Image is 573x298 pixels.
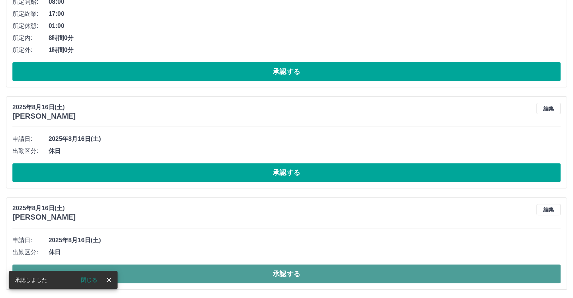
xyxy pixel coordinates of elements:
[49,147,561,156] span: 休日
[12,9,49,18] span: 所定終業:
[49,248,561,257] span: 休日
[536,103,561,114] button: 編集
[12,62,561,81] button: 承認する
[12,34,49,43] span: 所定内:
[12,46,49,55] span: 所定外:
[12,134,49,144] span: 申請日:
[49,9,561,18] span: 17:00
[49,236,561,245] span: 2025年8月16日(土)
[12,103,76,112] p: 2025年8月16日(土)
[49,21,561,31] span: 01:00
[12,21,49,31] span: 所定休憩:
[75,274,103,286] button: 閉じる
[12,147,49,156] span: 出勤区分:
[12,264,561,283] button: 承認する
[49,134,561,144] span: 2025年8月16日(土)
[12,236,49,245] span: 申請日:
[12,112,76,121] h3: [PERSON_NAME]
[15,273,47,287] div: 承認しました
[49,46,561,55] span: 1時間0分
[12,204,76,213] p: 2025年8月16日(土)
[12,213,76,222] h3: [PERSON_NAME]
[103,274,115,286] button: close
[12,248,49,257] span: 出勤区分:
[536,204,561,215] button: 編集
[12,163,561,182] button: 承認する
[49,34,561,43] span: 8時間0分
